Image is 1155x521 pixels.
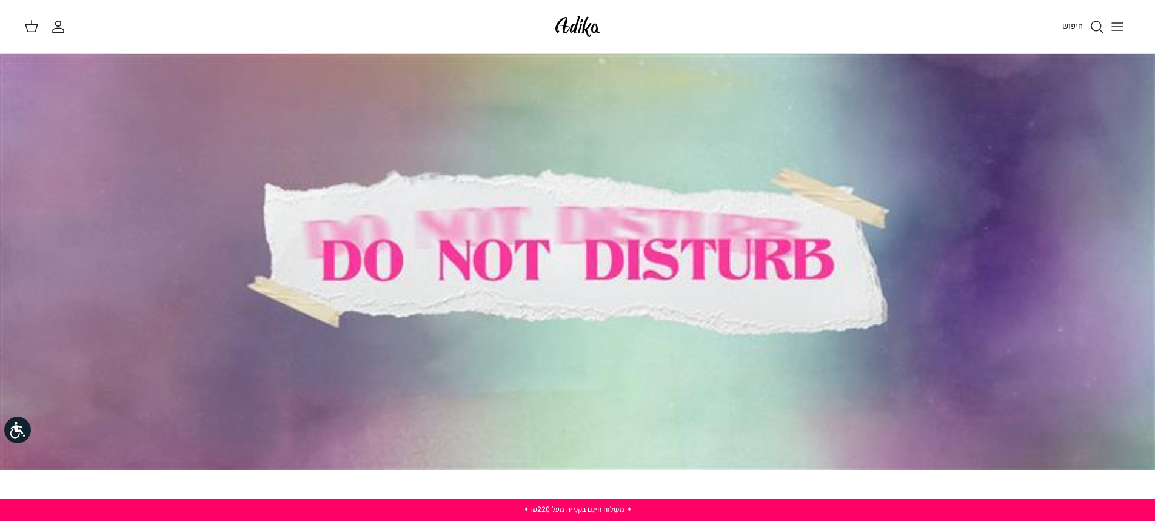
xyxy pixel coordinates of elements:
a: החשבון שלי [51,19,70,34]
a: חיפוש [1062,19,1104,34]
span: חיפוש [1062,20,1083,32]
a: ✦ משלוח חינם בקנייה מעל ₪220 ✦ [523,504,632,515]
button: Toggle menu [1104,13,1131,40]
img: Adika IL [552,12,603,41]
